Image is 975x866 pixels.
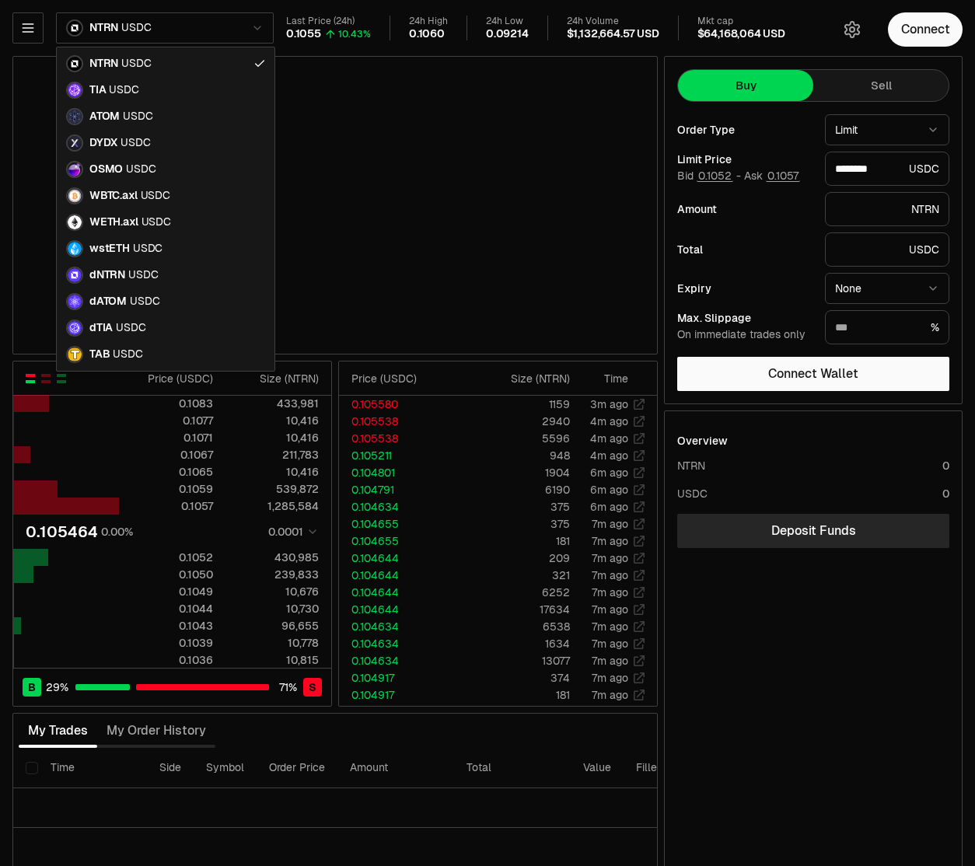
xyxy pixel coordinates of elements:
span: TAB [89,347,110,361]
span: DYDX [89,136,117,150]
span: USDC [141,189,170,203]
span: USDC [121,57,151,71]
span: USDC [128,268,158,282]
span: USDC [121,136,150,150]
img: OSMO Logo [68,162,82,176]
img: TAB Logo [68,347,82,361]
span: USDC [113,347,142,361]
span: WBTC.axl [89,189,138,203]
img: wstETH Logo [68,242,82,256]
img: TIA Logo [68,83,82,97]
span: dNTRN [89,268,125,282]
img: WBTC.axl Logo [68,189,82,203]
span: USDC [130,295,159,309]
img: dTIA Logo [68,321,82,335]
img: dATOM Logo [68,295,82,309]
span: TIA [89,83,106,97]
span: USDC [126,162,156,176]
span: USDC [109,83,138,97]
span: USDC [123,110,152,124]
img: DYDX Logo [68,136,82,150]
span: dATOM [89,295,127,309]
span: USDC [133,242,162,256]
span: ATOM [89,110,120,124]
span: USDC [116,321,145,335]
span: WETH.axl [89,215,138,229]
span: OSMO [89,162,123,176]
span: wstETH [89,242,130,256]
img: NTRN Logo [68,57,82,71]
img: ATOM Logo [68,110,82,124]
img: WETH.axl Logo [68,215,82,229]
span: dTIA [89,321,113,335]
img: dNTRN Logo [68,268,82,282]
span: NTRN [89,57,118,71]
span: USDC [142,215,171,229]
